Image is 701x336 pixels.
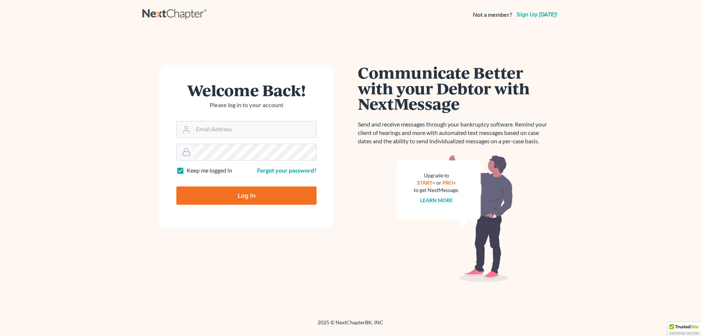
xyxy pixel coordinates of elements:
[396,154,513,282] img: nextmessage_bg-59042aed3d76b12b5cd301f8e5b87938c9018125f34e5fa2b7a6b67550977c72.svg
[358,65,551,112] h1: Communicate Better with your Debtor with NextMessage
[420,197,453,203] a: Learn more
[443,180,456,186] a: PRO+
[417,180,435,186] a: START+
[414,172,459,179] div: Upgrade to
[257,167,317,174] a: Forgot your password?
[142,319,559,332] div: 2025 © NextChapterBK, INC
[176,82,317,98] h1: Welcome Back!
[187,166,232,175] label: Keep me logged in
[667,322,701,336] div: TrustedSite Certified
[436,180,441,186] span: or
[515,12,559,18] a: Sign up [DATE]!
[358,120,551,146] p: Send and receive messages through your bankruptcy software. Remind your client of hearings and mo...
[414,186,459,194] div: to get NextMessage.
[176,186,317,205] input: Log In
[176,101,317,109] p: Please log in to your account
[193,121,316,137] input: Email Address
[473,11,512,19] strong: Not a member?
